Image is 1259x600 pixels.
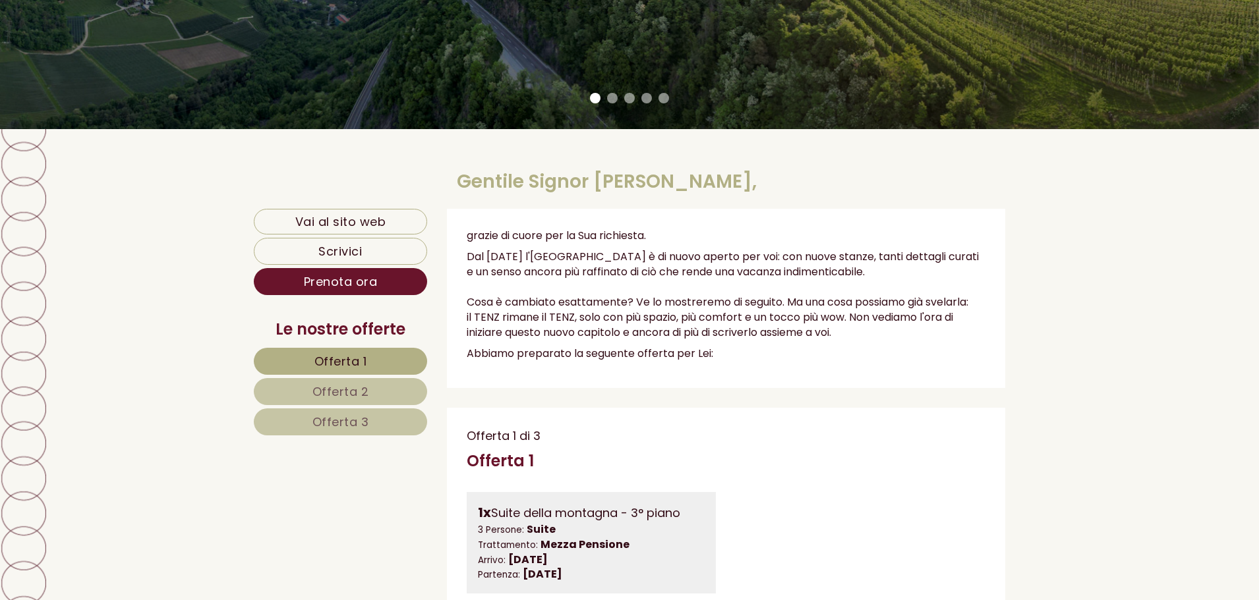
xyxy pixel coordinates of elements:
[478,503,705,522] div: Suite della montagna - 3° piano
[457,172,757,192] h1: Gentile Signor [PERSON_NAME],
[20,67,217,76] small: 13:32
[478,524,524,536] small: 3 Persone:
[508,552,548,567] b: [DATE]
[254,268,427,295] a: Prenota ora
[478,539,538,551] small: Trattamento:
[467,229,986,244] p: grazie di cuore per la Sua richiesta.
[478,554,506,566] small: Arrivo:
[314,353,367,369] span: Offerta 1
[527,522,556,537] b: Suite
[312,414,369,430] span: Offerta 3
[467,346,986,362] p: Abbiamo preparato la seguente offerta per Lei:
[541,537,629,552] b: Mezza Pensione
[450,343,520,370] button: Invia
[230,10,290,32] div: giovedì
[10,38,223,78] div: Buon giorno, come possiamo aiutarla?
[467,250,986,340] p: Dal [DATE] l'[GEOGRAPHIC_DATA] è di nuovo aperto per voi: con nuove stanze, tanti dettagli curati...
[467,450,534,472] div: Offerta 1
[254,318,427,341] div: Le nostre offerte
[478,503,491,522] b: 1x
[20,41,217,51] div: Hotel Tenz
[312,383,369,400] span: Offerta 2
[254,238,427,265] a: Scrivici
[467,427,541,444] span: Offerta 1 di 3
[254,209,427,235] a: Vai al sito web
[478,568,520,581] small: Partenza:
[523,566,562,582] b: [DATE]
